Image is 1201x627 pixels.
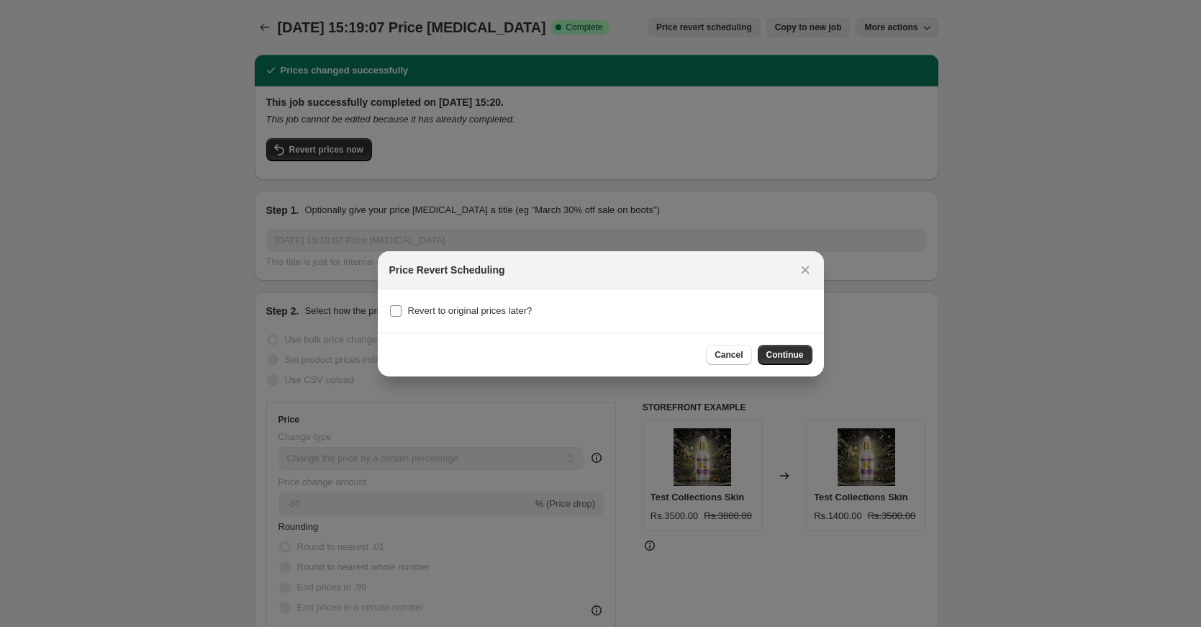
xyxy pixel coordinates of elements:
span: Continue [766,349,804,361]
span: Cancel [715,349,743,361]
button: Close [795,260,815,280]
span: Revert to original prices later? [408,305,532,316]
h2: Price Revert Scheduling [389,263,505,277]
button: Cancel [706,345,751,365]
button: Continue [758,345,812,365]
